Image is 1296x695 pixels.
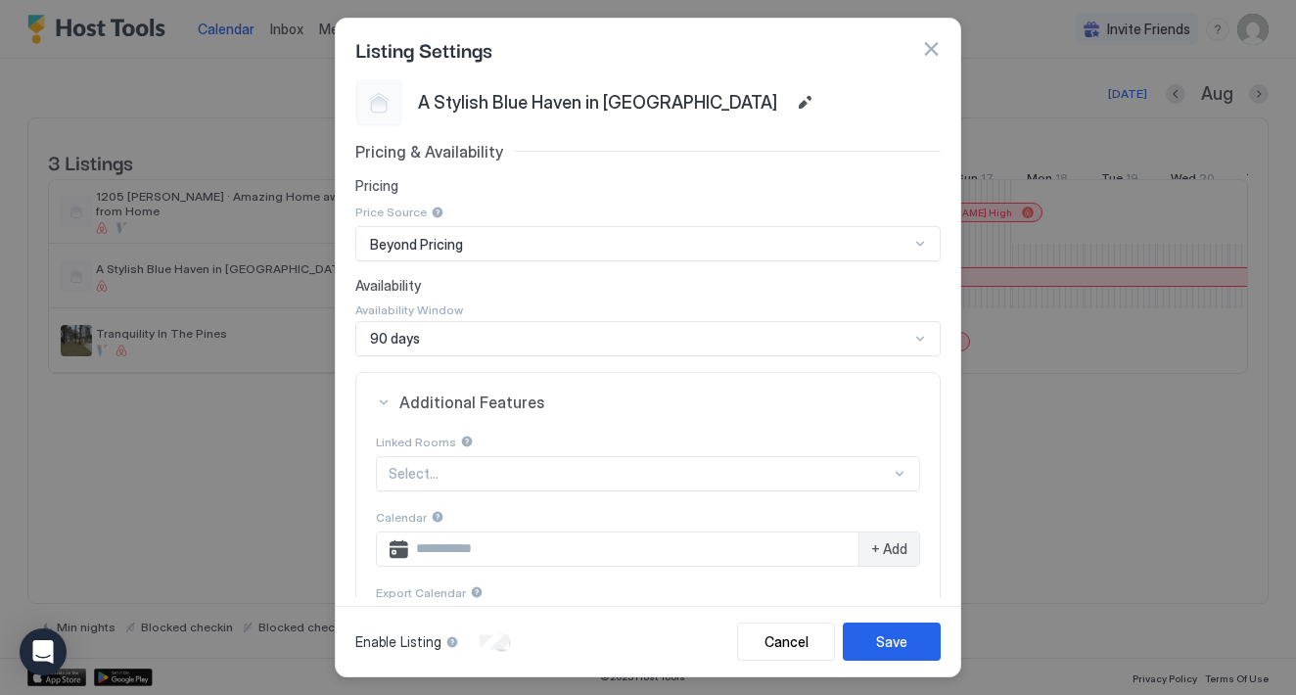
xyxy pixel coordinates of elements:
[418,88,777,118] span: A Stylish Blue Haven in [GEOGRAPHIC_DATA]
[376,435,456,449] span: Linked Rooms
[356,432,940,662] section: Additional Features
[737,623,835,661] button: Cancel
[355,177,941,195] span: Pricing
[356,373,940,432] button: Additional Features
[355,302,463,317] span: Availability Window
[764,631,809,652] div: Cancel
[370,236,463,254] span: Beyond Pricing
[399,393,920,412] span: Additional Features
[355,205,427,219] span: Price Source
[793,91,816,115] button: Edit
[355,142,503,162] span: Pricing & Availability
[843,623,941,661] button: Save
[355,633,441,651] span: Enable Listing
[20,628,67,675] div: Open Intercom Messenger
[370,330,420,347] span: 90 days
[876,631,907,652] div: Save
[376,510,427,525] span: Calendar
[408,533,858,566] input: Input Field
[355,277,941,295] span: Availability
[376,585,466,600] span: Export Calendar
[355,34,492,64] span: Listing Settings
[871,540,907,558] span: + Add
